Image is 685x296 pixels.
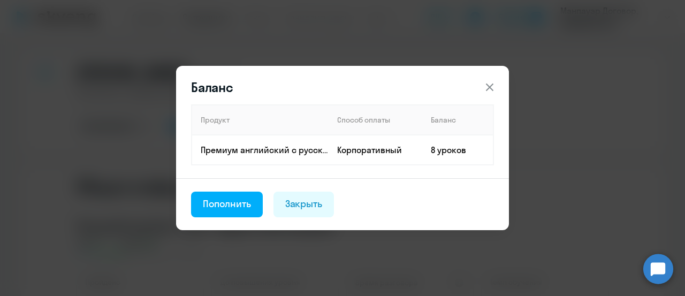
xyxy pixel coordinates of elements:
[285,197,323,211] div: Закрыть
[422,105,493,135] th: Баланс
[201,144,328,156] p: Премиум английский с русскоговорящим преподавателем
[422,135,493,165] td: 8 уроков
[191,192,263,217] button: Пополнить
[273,192,334,217] button: Закрыть
[329,105,422,135] th: Способ оплаты
[176,79,509,96] header: Баланс
[329,135,422,165] td: Корпоративный
[192,105,329,135] th: Продукт
[203,197,251,211] div: Пополнить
